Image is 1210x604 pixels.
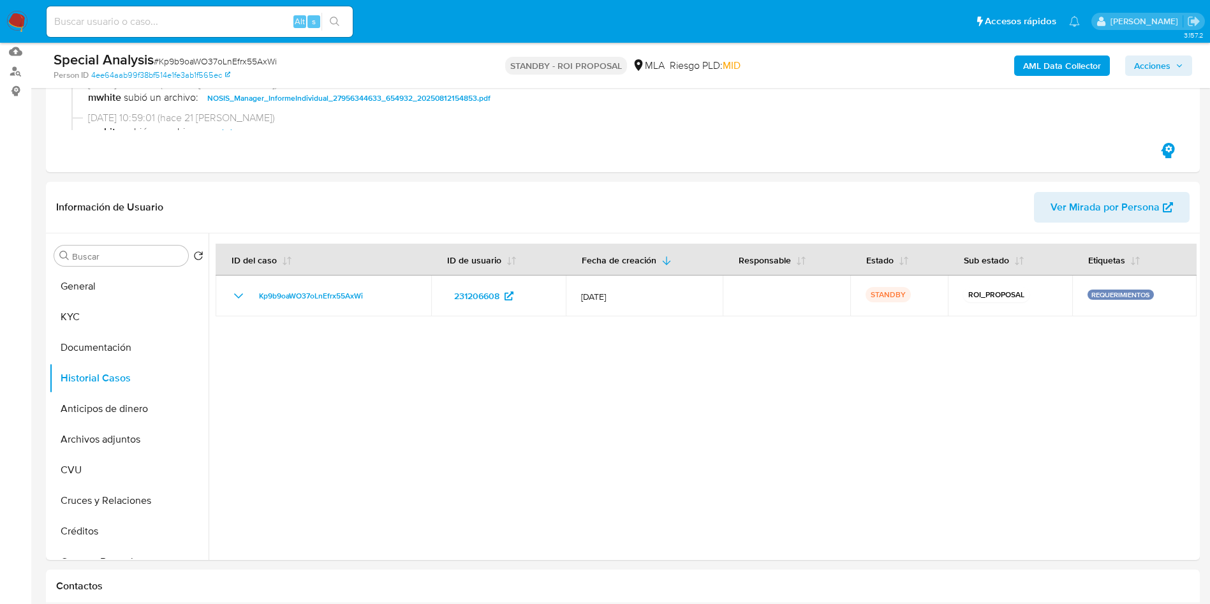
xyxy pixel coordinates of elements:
[88,125,121,140] b: mwhite
[72,251,183,262] input: Buscar
[1134,55,1170,76] span: Acciones
[49,547,209,577] button: Cuentas Bancarias
[49,424,209,455] button: Archivos adjuntos
[295,15,305,27] span: Alt
[49,332,209,363] button: Documentación
[49,516,209,547] button: Créditos
[1184,30,1204,40] span: 3.157.2
[54,49,154,70] b: Special Analysis
[1110,15,1183,27] p: gustavo.deseta@mercadolibre.com
[49,271,209,302] button: General
[1034,192,1190,223] button: Ver Mirada por Persona
[56,580,1190,593] h1: Contactos
[1069,16,1080,27] a: Notificaciones
[1023,55,1101,76] b: AML Data Collector
[1014,55,1110,76] button: AML Data Collector
[49,394,209,424] button: Anticipos de dinero
[505,57,627,75] p: STANDBY - ROI PROPOSAL
[54,70,89,81] b: Person ID
[49,485,209,516] button: Cruces y Relaciones
[124,125,198,140] span: subió un archivo:
[88,91,121,106] b: mwhite
[47,13,353,30] input: Buscar usuario o caso...
[91,70,230,81] a: 4ee64aab99f38bf514e1fe3ab1f565ec
[670,59,741,73] span: Riesgo PLD:
[88,111,1169,125] span: [DATE] 10:59:01 (hace 21 [PERSON_NAME])
[985,15,1056,28] span: Accesos rápidos
[154,55,277,68] span: # Kp9b9oaWO37oLnEfrx55AxWi
[1051,192,1160,223] span: Ver Mirada por Persona
[1125,55,1192,76] button: Acciones
[632,59,665,73] div: MLA
[201,125,315,140] button: Movimientos-231206608.xlsx
[723,58,741,73] span: MID
[124,91,198,106] span: subió un archivo:
[49,363,209,394] button: Historial Casos
[312,15,316,27] span: s
[207,125,309,140] span: Movimientos-231206608.xlsx
[49,455,209,485] button: CVU
[193,251,203,265] button: Volver al orden por defecto
[201,91,497,106] button: NOSIS_Manager_InformeIndividual_27956344633_654932_20250812154853.pdf
[59,251,70,261] button: Buscar
[1187,15,1200,28] a: Salir
[321,13,348,31] button: search-icon
[56,201,163,214] h1: Información de Usuario
[207,91,491,106] span: NOSIS_Manager_InformeIndividual_27956344633_654932_20250812154853.pdf
[49,302,209,332] button: KYC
